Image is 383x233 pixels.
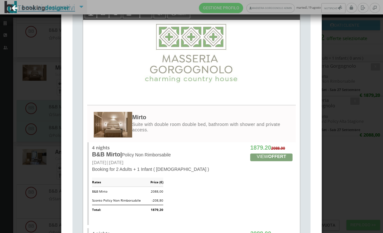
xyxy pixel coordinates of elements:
[150,187,163,196] td: 2088,00
[92,196,141,205] td: Sconto Policy Non Rimborsabile
[140,23,242,84] img: 52f0cb276f5311eeb13b0a069e529790.jpg
[92,187,141,196] td: B&B Mirto
[250,145,271,151] span: 1879.20
[268,154,286,159] b: OFFERT
[109,159,123,165] span: [DATE]
[132,122,280,132] span: Suite with double room double bed, bathroom with shower and private access.
[94,112,132,137] img: bf77c9f8592811ee9b0b027e0800ecac_max200.jpg
[257,154,286,159] span: VIEW
[92,145,110,151] span: 4 nights
[271,146,285,151] span: 2088.00
[92,180,101,184] b: Rates
[150,196,163,205] td: -208,80
[92,167,209,172] span: Booking for 2 Adults + 1 Infant ( [DEMOGRAPHIC_DATA] )
[151,207,163,212] b: 1879,20
[132,114,146,121] span: Mirto
[92,151,122,158] span: B&B Mirto|
[106,159,109,165] span: |
[122,152,171,157] span: Policy Non Rimborsabile
[250,154,293,161] a: VIEWOFFERT
[92,207,101,212] b: Total:
[92,159,106,165] span: [DATE]
[150,180,163,184] b: Price (€)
